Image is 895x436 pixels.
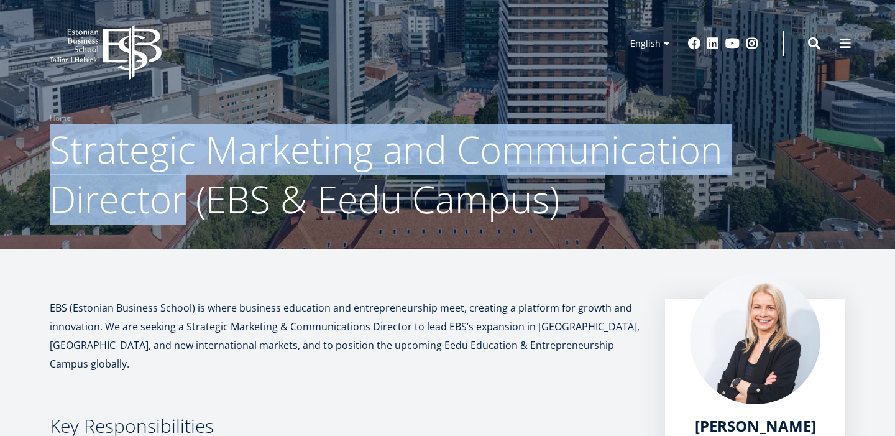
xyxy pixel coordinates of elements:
span: Strategic Marketing and Communication Director (EBS & Eedu Campus) [50,124,722,225]
a: Instagram [746,37,758,50]
h3: Key Responsibilities [50,417,640,435]
p: EBS (Estonian Business School) is where business education and entrepreneurship meet, creating a ... [50,299,640,373]
a: Youtube [725,37,740,50]
a: Facebook [688,37,700,50]
img: Älice Mitt [690,274,820,404]
a: Home [50,112,71,124]
a: Linkedin [707,37,719,50]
